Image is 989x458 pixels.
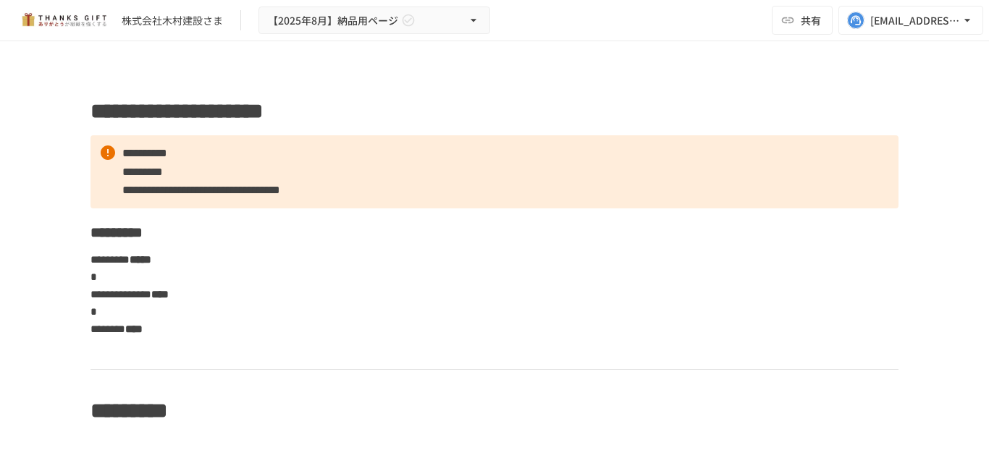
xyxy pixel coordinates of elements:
[17,9,110,32] img: mMP1OxWUAhQbsRWCurg7vIHe5HqDpP7qZo7fRoNLXQh
[838,6,983,35] button: [EMAIL_ADDRESS][DOMAIN_NAME]
[258,7,490,35] button: 【2025年8月】納品用ページ
[268,12,398,30] span: 【2025年8月】納品用ページ
[122,13,223,28] div: 株式会社木村建設さま
[772,6,833,35] button: 共有
[801,12,821,28] span: 共有
[870,12,960,30] div: [EMAIL_ADDRESS][DOMAIN_NAME]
